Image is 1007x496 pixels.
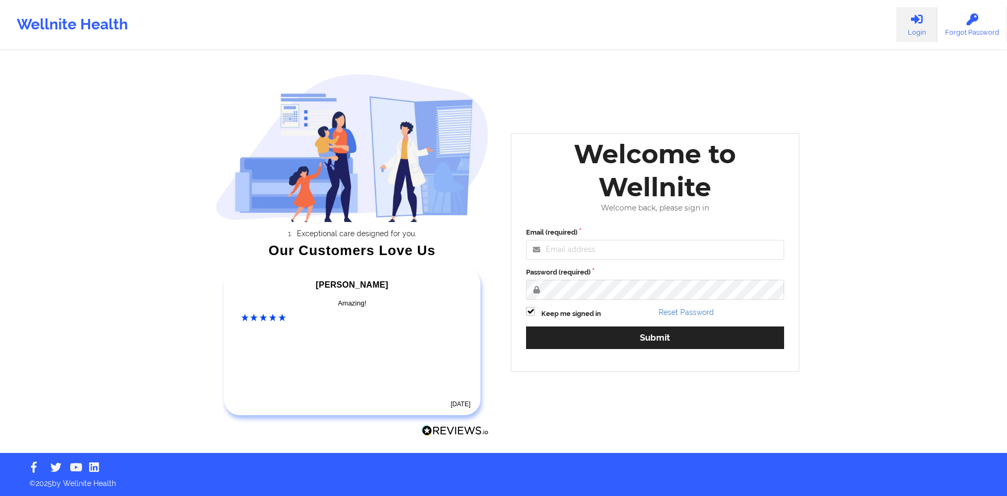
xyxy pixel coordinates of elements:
a: Forgot Password [937,7,1007,42]
a: Reset Password [659,308,714,316]
label: Email (required) [526,227,784,238]
a: Login [896,7,937,42]
div: Welcome to Wellnite [519,138,791,204]
button: Submit [526,326,784,349]
label: Keep me signed in [541,309,601,319]
li: Exceptional care designed for you. [224,229,489,238]
label: Password (required) [526,267,784,278]
p: © 2025 by Wellnite Health [22,471,985,489]
div: Amazing! [241,298,464,309]
div: Welcome back, please sign in [519,204,791,213]
img: Reviews.io Logo [422,425,489,436]
time: [DATE] [451,400,470,408]
div: Our Customers Love Us [216,245,489,256]
a: Reviews.io Logo [422,425,489,439]
input: Email address [526,240,784,260]
span: [PERSON_NAME] [316,280,388,289]
img: wellnite-auth-hero_200.c722682e.png [216,73,489,222]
